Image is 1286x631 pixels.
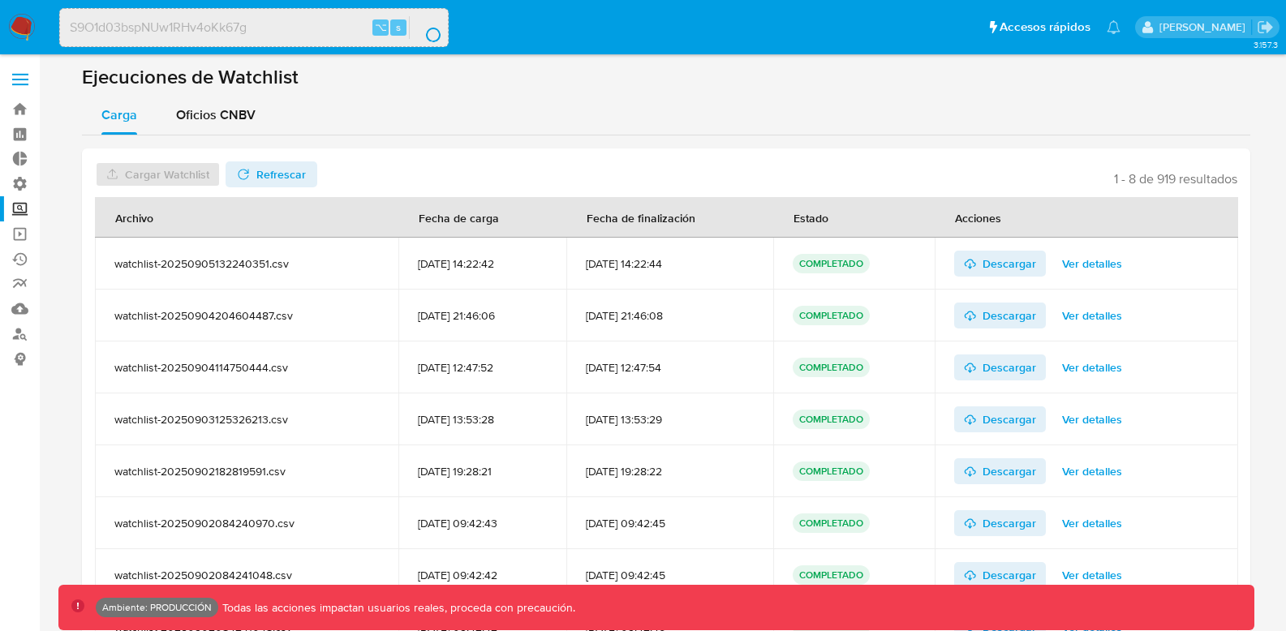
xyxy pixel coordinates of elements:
input: Buscar usuario o caso... [60,17,448,38]
a: Salir [1257,19,1274,36]
button: search-icon [409,16,442,39]
a: Notificaciones [1107,20,1120,34]
p: Ambiente: PRODUCCIÓN [102,604,212,611]
span: Accesos rápidos [1000,19,1090,36]
p: gonzalo.prendes@mercadolibre.com [1159,19,1251,35]
span: s [396,19,401,35]
span: ⌥ [375,19,387,35]
p: Todas las acciones impactan usuarios reales, proceda con precaución. [218,600,575,616]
